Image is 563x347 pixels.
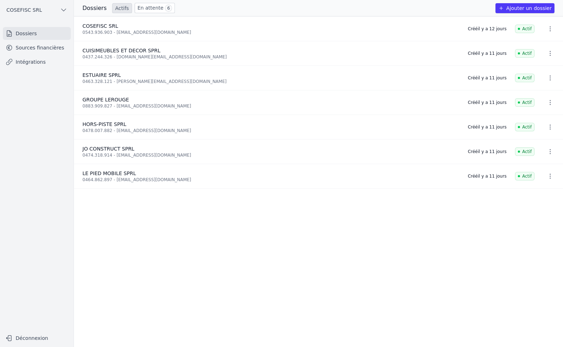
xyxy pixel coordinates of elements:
[3,27,71,40] a: Dossiers
[165,5,172,12] span: 6
[3,4,71,16] button: COSEFISC SRL
[515,98,535,107] span: Actif
[135,3,175,13] a: En attente 6
[3,332,71,344] button: Déconnexion
[468,173,506,179] div: Créé il y a 11 jours
[82,23,118,29] span: COSEFISC SRL
[82,152,459,158] div: 0474.318.914 - [EMAIL_ADDRESS][DOMAIN_NAME]
[82,4,107,12] h3: Dossiers
[82,170,136,176] span: LE PIED MOBILE SPRL
[82,97,129,102] span: GROUPE LEROUGE
[6,6,42,14] span: COSEFISC SRL
[468,26,506,32] div: Créé il y a 12 jours
[495,3,554,13] button: Ajouter un dossier
[82,79,459,84] div: 0463.328.121 - [PERSON_NAME][EMAIL_ADDRESS][DOMAIN_NAME]
[82,128,459,133] div: 0478.007.882 - [EMAIL_ADDRESS][DOMAIN_NAME]
[468,75,506,81] div: Créé il y a 11 jours
[515,49,535,58] span: Actif
[112,3,132,13] a: Actifs
[515,25,535,33] span: Actif
[82,121,126,127] span: HORS-PISTE SPRL
[515,74,535,82] span: Actif
[82,177,459,183] div: 0464.862.897 - [EMAIL_ADDRESS][DOMAIN_NAME]
[468,149,506,154] div: Créé il y a 11 jours
[468,124,506,130] div: Créé il y a 11 jours
[82,54,459,60] div: 0437.244.326 - [DOMAIN_NAME][EMAIL_ADDRESS][DOMAIN_NAME]
[82,146,134,152] span: JO CONSTRUCT SPRL
[515,172,535,180] span: Actif
[515,147,535,156] span: Actif
[3,41,71,54] a: Sources financières
[82,30,459,35] div: 0543.936.903 - [EMAIL_ADDRESS][DOMAIN_NAME]
[82,48,160,53] span: CUISIMEUBLES ET DECOR SPRL
[468,100,506,105] div: Créé il y a 11 jours
[468,51,506,56] div: Créé il y a 11 jours
[3,56,71,68] a: Intégrations
[82,103,459,109] div: 0883.909.827 - [EMAIL_ADDRESS][DOMAIN_NAME]
[82,72,121,78] span: ESTUAIRE SPRL
[515,123,535,131] span: Actif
